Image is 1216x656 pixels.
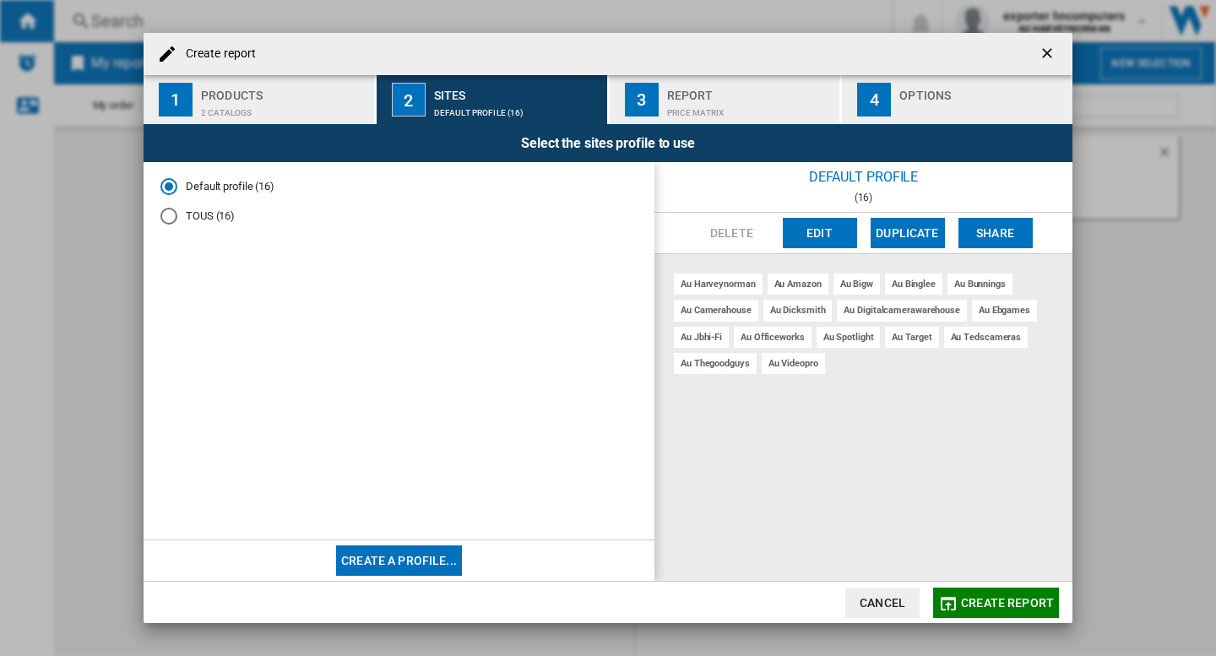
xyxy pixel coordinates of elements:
button: Delete [695,218,769,248]
md-radio-button: TOUS (16) [160,209,638,225]
div: 1 [159,83,193,117]
div: au binglee [885,274,942,295]
div: au camerahouse [674,300,758,321]
div: au spotlight [817,327,881,348]
div: au bigw [833,274,880,295]
h4: Create report [177,46,256,62]
button: Create a profile... [336,545,462,576]
div: au digitalcamerawarehouse [837,300,967,321]
md-radio-button: Default profile (16) [160,179,638,195]
div: (16) [654,192,1072,203]
button: 3 Report Price Matrix [610,75,842,124]
button: Edit [783,218,857,248]
span: Create report [961,596,1054,610]
div: Products [201,82,367,100]
div: Default profile (16) [434,100,600,117]
button: Share [958,218,1033,248]
div: au officeworks [734,327,812,348]
div: 4 [857,83,891,117]
ng-md-icon: getI18NText('BUTTONS.CLOSE_DIALOG') [1039,45,1059,65]
div: au jbhi-fi [674,327,729,348]
div: Options [899,82,1066,100]
div: Select the sites profile to use [144,124,1072,162]
div: au harveynorman [674,274,763,295]
div: au ebgames [972,300,1037,321]
div: 2 catalogs [201,100,367,117]
button: Cancel [845,588,920,618]
div: au target [885,327,938,348]
button: 4 Options [842,75,1072,124]
button: Duplicate [871,218,945,248]
div: au bunnings [947,274,1012,295]
div: Price Matrix [667,100,833,117]
div: au videopro [762,353,825,374]
div: Default profile [654,162,1072,192]
button: 1 Products 2 catalogs [144,75,376,124]
button: getI18NText('BUTTONS.CLOSE_DIALOG') [1032,37,1066,71]
div: 2 [392,83,426,117]
div: Sites [434,82,600,100]
div: au amazon [768,274,828,295]
div: au tedscameras [944,327,1029,348]
button: Create report [933,588,1059,618]
div: 3 [625,83,659,117]
div: au dicksmith [763,300,833,321]
div: au thegoodguys [674,353,757,374]
div: Report [667,82,833,100]
button: 2 Sites Default profile (16) [377,75,609,124]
